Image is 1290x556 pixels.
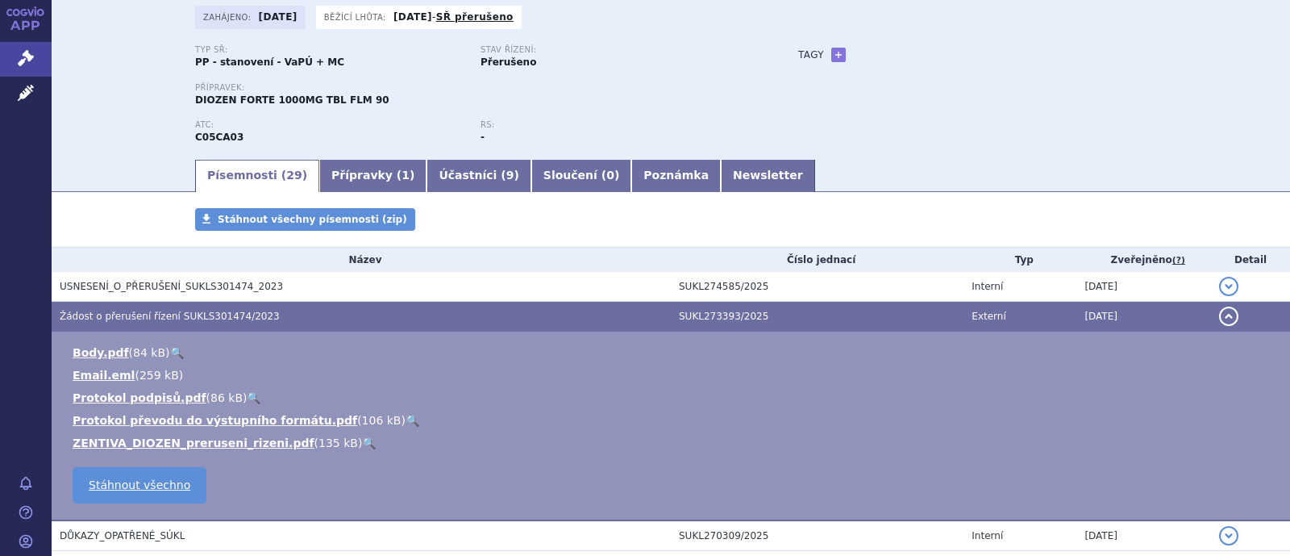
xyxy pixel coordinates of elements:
strong: [DATE] [393,11,432,23]
a: Stáhnout všechno [73,467,206,504]
a: Poznámka [631,160,721,192]
span: Stáhnout všechny písemnosti (zip) [218,214,407,225]
a: Písemnosti (29) [195,160,319,192]
abbr: (?) [1172,255,1185,266]
a: Protokol podpisů.pdf [73,391,206,404]
th: Název [52,248,671,272]
a: Protokol převodu do výstupního formátu.pdf [73,414,357,427]
td: [DATE] [1076,272,1211,302]
span: 106 kB [362,414,402,427]
a: Email.eml [73,369,135,382]
th: Typ [963,248,1076,272]
span: DŮKAZY_OPATŘENÉ_SÚKL [60,530,185,541]
a: + [831,48,846,62]
strong: PP - stanovení - VaPÚ + MC [195,56,344,68]
a: 🔍 [362,437,376,449]
button: detail [1219,526,1238,546]
span: 259 kB [139,369,179,382]
span: Zahájeno: [203,10,254,23]
th: Detail [1211,248,1290,272]
button: detail [1219,277,1238,296]
span: 29 [286,169,302,182]
strong: Přerušeno [481,56,536,68]
a: 🔍 [406,414,419,427]
li: ( ) [73,390,1274,406]
td: [DATE] [1076,520,1211,551]
a: ZENTIVA_DIOZEN_preruseni_rizeni.pdf [73,437,314,449]
span: Interní [972,281,1003,292]
a: 🔍 [247,391,260,404]
span: DIOZEN FORTE 1000MG TBL FLM 90 [195,94,389,106]
a: SŘ přerušeno [436,11,514,23]
strong: DIOSMIN [195,132,243,143]
h3: Tagy [798,45,824,65]
td: SUKL274585/2025 [671,272,963,302]
li: ( ) [73,367,1274,383]
p: ATC: [195,120,464,130]
th: Zveřejněno [1076,248,1211,272]
strong: - [481,132,485,143]
span: 1 [402,169,410,182]
button: detail [1219,307,1238,326]
span: 0 [606,169,614,182]
p: Typ SŘ: [195,45,464,55]
li: ( ) [73,435,1274,451]
td: SUKL273393/2025 [671,302,963,332]
p: Přípravek: [195,83,766,93]
span: 86 kB [210,391,243,404]
a: Účastníci (9) [427,160,531,192]
li: ( ) [73,412,1274,428]
span: 135 kB [318,437,358,449]
a: 🔍 [170,346,184,359]
strong: [DATE] [259,11,298,23]
span: USNESENÍ_O_PŘERUŠENÍ_SUKLS301474_2023 [60,281,283,292]
th: Číslo jednací [671,248,963,272]
span: Žádost o přerušení řízení SUKLS301474/2023 [60,311,280,322]
a: Přípravky (1) [319,160,427,192]
p: RS: [481,120,750,130]
a: Newsletter [721,160,815,192]
span: Externí [972,311,1005,322]
span: Běžící lhůta: [324,10,389,23]
a: Body.pdf [73,346,129,359]
td: [DATE] [1076,302,1211,332]
li: ( ) [73,345,1274,361]
span: 84 kB [133,346,165,359]
span: 9 [506,169,514,182]
p: Stav řízení: [481,45,750,55]
a: Stáhnout všechny písemnosti (zip) [195,208,415,231]
p: - [393,10,514,23]
a: Sloučení (0) [531,160,631,192]
td: SUKL270309/2025 [671,520,963,551]
span: Interní [972,530,1003,541]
